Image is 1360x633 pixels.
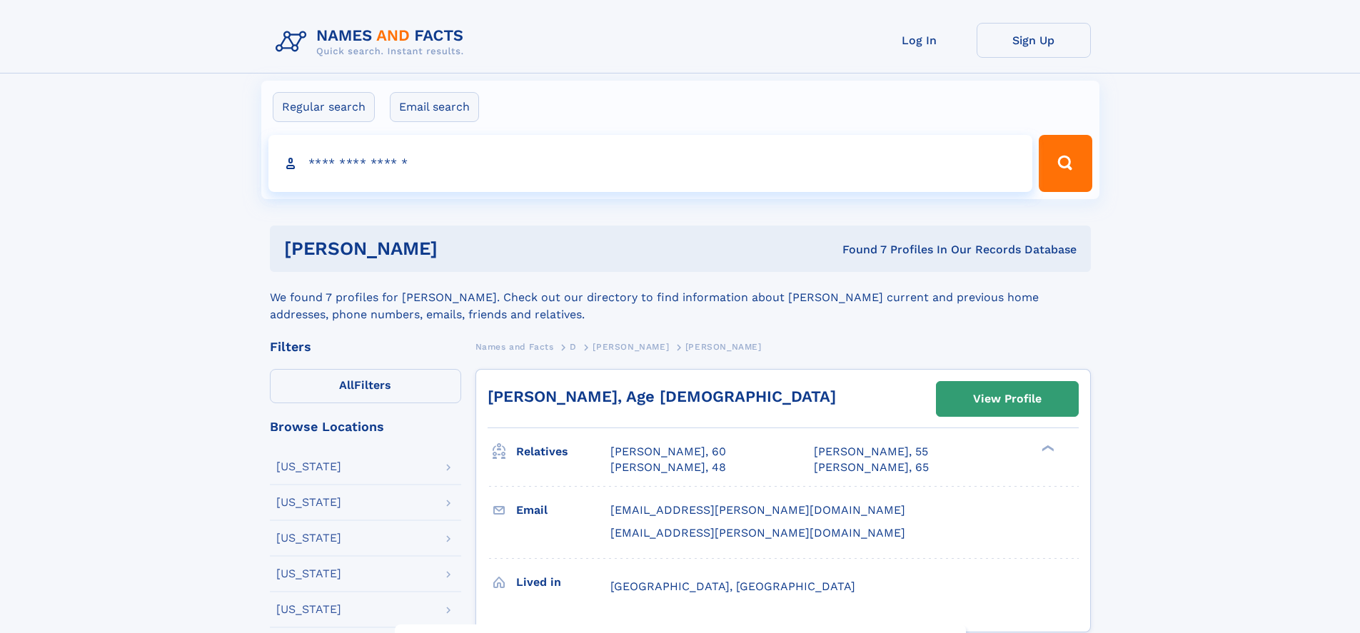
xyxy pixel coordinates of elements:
[276,568,341,579] div: [US_STATE]
[270,420,461,433] div: Browse Locations
[268,135,1033,192] input: search input
[516,498,610,522] h3: Email
[270,369,461,403] label: Filters
[276,604,341,615] div: [US_STATE]
[610,503,905,517] span: [EMAIL_ADDRESS][PERSON_NAME][DOMAIN_NAME]
[270,272,1091,323] div: We found 7 profiles for [PERSON_NAME]. Check out our directory to find information about [PERSON_...
[570,342,577,352] span: D
[610,460,726,475] a: [PERSON_NAME], 48
[270,340,461,353] div: Filters
[610,579,855,593] span: [GEOGRAPHIC_DATA], [GEOGRAPHIC_DATA]
[977,23,1091,58] a: Sign Up
[937,382,1078,416] a: View Profile
[973,383,1042,415] div: View Profile
[276,497,341,508] div: [US_STATE]
[270,23,475,61] img: Logo Names and Facts
[814,444,928,460] a: [PERSON_NAME], 55
[1039,135,1092,192] button: Search Button
[475,338,554,355] a: Names and Facts
[390,92,479,122] label: Email search
[339,378,354,392] span: All
[488,388,836,405] a: [PERSON_NAME], Age [DEMOGRAPHIC_DATA]
[862,23,977,58] a: Log In
[276,461,341,472] div: [US_STATE]
[593,342,669,352] span: [PERSON_NAME]
[593,338,669,355] a: [PERSON_NAME]
[685,342,762,352] span: [PERSON_NAME]
[273,92,375,122] label: Regular search
[610,526,905,540] span: [EMAIL_ADDRESS][PERSON_NAME][DOMAIN_NAME]
[516,570,610,594] h3: Lived in
[640,242,1077,258] div: Found 7 Profiles In Our Records Database
[276,532,341,544] div: [US_STATE]
[814,460,929,475] a: [PERSON_NAME], 65
[610,444,726,460] a: [PERSON_NAME], 60
[516,440,610,464] h3: Relatives
[1038,444,1055,453] div: ❯
[570,338,577,355] a: D
[284,240,640,258] h1: [PERSON_NAME]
